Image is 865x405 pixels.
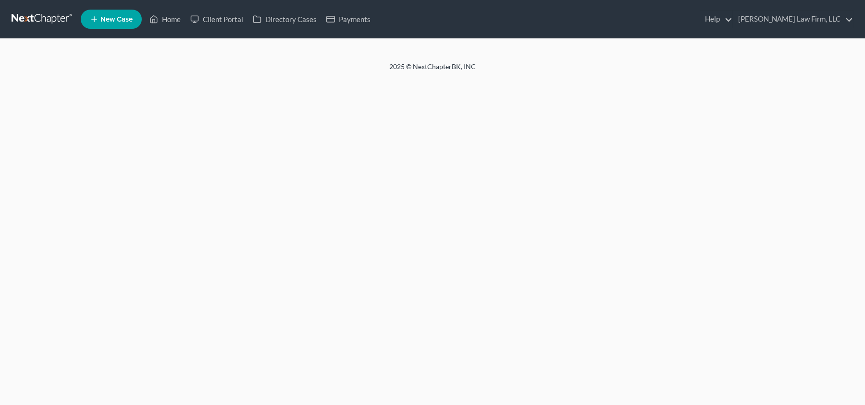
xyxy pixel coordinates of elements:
new-legal-case-button: New Case [81,10,142,29]
a: Directory Cases [248,11,321,28]
a: Home [145,11,185,28]
a: Payments [321,11,375,28]
a: [PERSON_NAME] Law Firm, LLC [733,11,853,28]
a: Help [700,11,732,28]
a: Client Portal [185,11,248,28]
div: 2025 © NextChapterBK, INC [159,62,706,79]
